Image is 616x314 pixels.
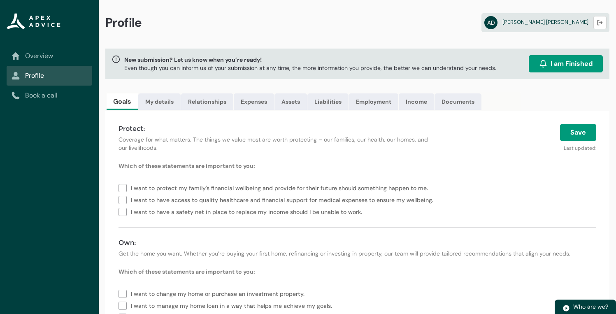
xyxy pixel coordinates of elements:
p: Which of these statements are important to you: [119,162,596,170]
span: [PERSON_NAME] [PERSON_NAME] [502,19,588,26]
p: Get the home you want. Whether you’re buying your first home, refinancing or investing in propert... [119,249,596,258]
button: Save [560,124,596,141]
a: Book a call [12,91,87,100]
nav: Sub page [7,46,92,105]
abbr: AD [484,16,497,29]
a: Expenses [234,93,274,110]
a: Overview [12,51,87,61]
img: Apex Advice Group [7,13,60,30]
span: Profile [105,15,142,30]
span: New submission? Let us know when you’re ready! [124,56,496,64]
a: Documents [435,93,481,110]
span: I want to have access to quality healthcare and financial support for medical expenses to ensure ... [131,193,437,205]
h4: Own: [119,238,596,248]
span: I want to have a safety net in place to replace my income should I be unable to work. [131,205,365,217]
span: I want to manage my home loan in a way that helps me achieve my goals. [131,299,335,311]
h4: Protect: [119,124,434,134]
button: I am Finished [529,55,603,72]
a: Liabilities [307,93,349,110]
a: Assets [274,93,307,110]
img: play.svg [563,305,570,312]
a: Goals [107,93,138,110]
p: Coverage for what matters. The things we value most are worth protecting – our families, our heal... [119,135,434,152]
img: alarm.svg [539,60,547,68]
p: Last updated: [444,141,596,152]
a: Employment [349,93,398,110]
a: AD[PERSON_NAME] [PERSON_NAME] [481,13,609,32]
a: Relationships [181,93,233,110]
span: I am Finished [551,59,593,69]
p: Which of these statements are important to you: [119,267,596,276]
span: I want to protect my family's financial wellbeing and provide for their future should something h... [131,181,431,193]
button: Logout [593,16,607,29]
span: I want to change my home or purchase an investment property. [131,287,308,299]
a: My details [138,93,181,110]
span: Who are we? [573,303,608,310]
p: Even though you can inform us of your submission at any time, the more information you provide, t... [124,64,496,72]
a: Income [399,93,434,110]
a: Profile [12,71,87,81]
